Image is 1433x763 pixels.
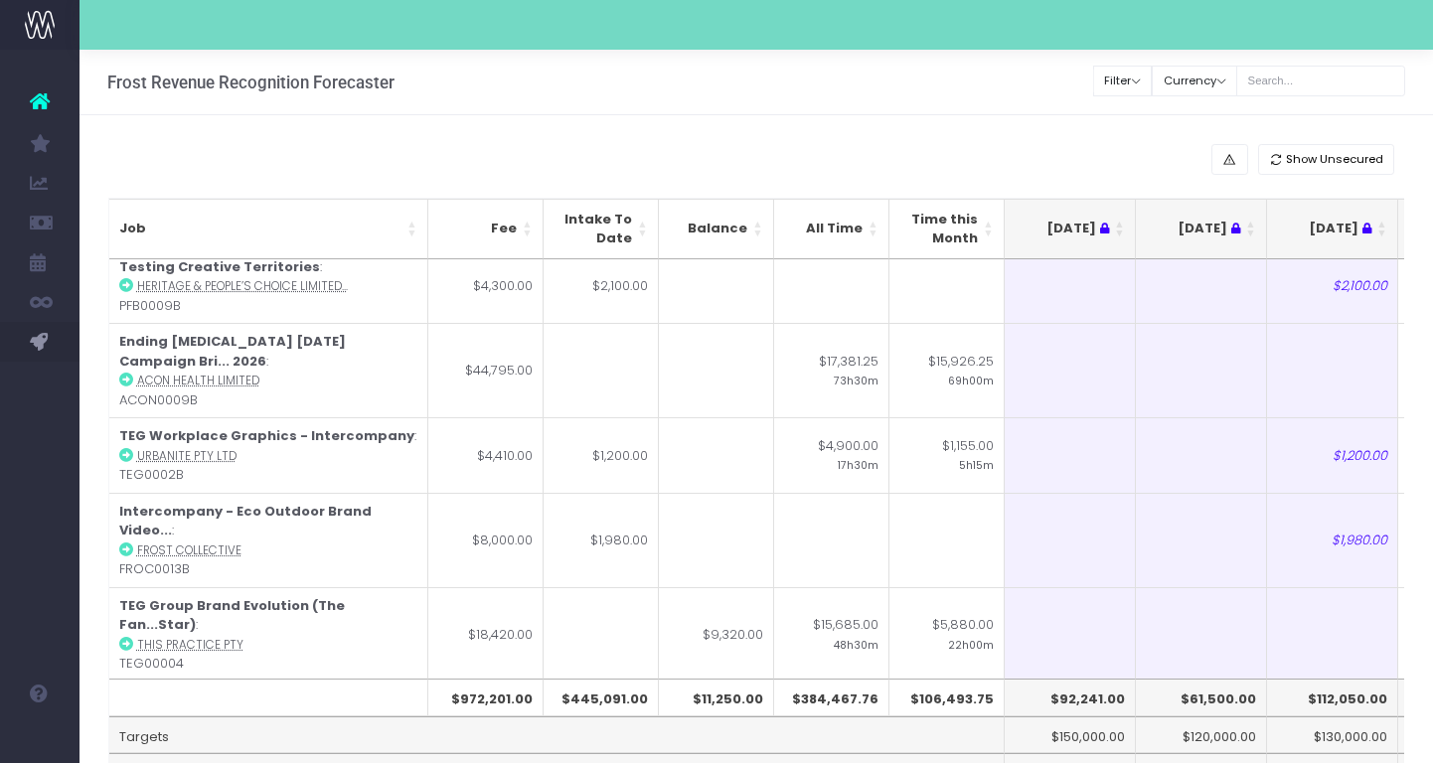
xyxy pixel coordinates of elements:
[889,199,1005,259] th: Time this Month: activate to sort column ascending
[137,373,259,388] abbr: ACON Health Limited
[109,248,428,324] td: : PFB0009B
[109,587,428,682] td: : TEG00004
[1258,144,1395,175] button: Show Unsecured
[1136,199,1267,259] th: Jul 25 : activate to sort column ascending
[544,417,659,493] td: $1,200.00
[1005,679,1136,716] th: $92,241.00
[1152,66,1237,96] button: Currency
[1267,248,1398,324] td: $2,100.00
[1005,716,1136,754] td: $150,000.00
[1136,716,1267,754] td: $120,000.00
[1267,199,1398,259] th: Aug 25 : activate to sort column ascending
[109,323,428,417] td: : ACON0009B
[948,371,994,388] small: 69h00m
[1286,151,1383,168] span: Show Unsecured
[659,587,774,682] td: $9,320.00
[107,73,395,92] h3: Frost Revenue Recognition Forecaster
[1267,493,1398,587] td: $1,980.00
[1093,66,1153,96] button: Filter
[1005,199,1136,259] th: Jun 25 : activate to sort column ascending
[428,248,544,324] td: $4,300.00
[1267,679,1398,716] th: $112,050.00
[428,323,544,417] td: $44,795.00
[774,679,889,716] th: $384,467.76
[137,637,243,653] abbr: This Practice Pty
[659,199,774,259] th: Balance: activate to sort column ascending
[838,455,878,473] small: 17h30m
[544,248,659,324] td: $2,100.00
[25,723,55,753] img: images/default_profile_image.png
[1267,716,1398,754] td: $130,000.00
[889,587,1005,682] td: $5,880.00
[948,635,994,653] small: 22h00m
[1136,679,1267,716] th: $61,500.00
[119,332,346,371] strong: Ending [MEDICAL_DATA] [DATE] Campaign Bri... 2026
[109,199,428,259] th: Job: activate to sort column ascending
[889,323,1005,417] td: $15,926.25
[428,417,544,493] td: $4,410.00
[428,199,544,259] th: Fee: activate to sort column ascending
[1236,66,1405,96] input: Search...
[889,679,1005,716] th: $106,493.75
[109,716,1005,754] td: Targets
[774,323,889,417] td: $17,381.25
[428,679,544,716] th: $972,201.00
[109,493,428,587] td: : FROC0013B
[428,587,544,682] td: $18,420.00
[889,417,1005,493] td: $1,155.00
[137,542,241,558] abbr: Frost Collective
[544,199,659,259] th: Intake To Date: activate to sort column ascending
[834,635,878,653] small: 48h30m
[428,493,544,587] td: $8,000.00
[119,502,372,540] strong: Intercompany - Eco Outdoor Brand Video...
[119,426,414,445] strong: TEG Workplace Graphics - Intercompany
[119,257,320,276] strong: Testing Creative Territories
[774,587,889,682] td: $15,685.00
[774,417,889,493] td: $4,900.00
[544,493,659,587] td: $1,980.00
[1267,417,1398,493] td: $1,200.00
[834,371,878,388] small: 73h30m
[119,596,345,635] strong: TEG Group Brand Evolution (The Fan...Star)
[109,417,428,493] td: : TEG0002B
[659,679,774,716] th: $11,250.00
[774,199,889,259] th: All Time: activate to sort column ascending
[544,679,659,716] th: $445,091.00
[959,455,994,473] small: 5h15m
[137,278,348,294] abbr: Heritage & People’s Choice Limited
[137,448,237,464] abbr: Urbanite Pty Ltd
